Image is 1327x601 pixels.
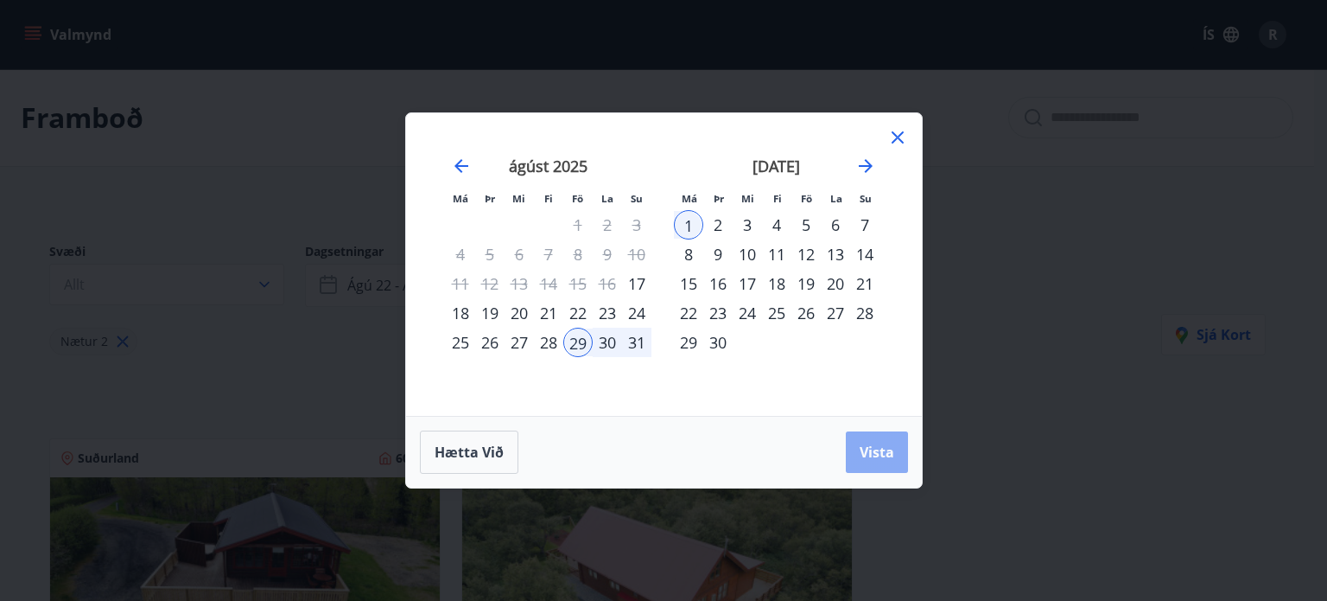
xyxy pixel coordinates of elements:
[703,328,733,357] td: Choose þriðjudagur, 30. september 2025 as your check-in date. It’s available.
[762,240,791,269] div: 11
[505,328,534,357] div: 27
[593,210,622,240] td: Not available. laugardagur, 2. ágúst 2025
[762,269,791,298] div: 18
[821,240,850,269] td: Choose laugardagur, 13. september 2025 as your check-in date. It’s available.
[593,240,622,269] td: Not available. laugardagur, 9. ágúst 2025
[773,192,782,205] small: Fi
[534,298,563,328] td: Choose fimmtudagur, 21. ágúst 2025 as your check-in date. It’s available.
[512,192,525,205] small: Mi
[446,328,475,357] td: Choose mánudagur, 25. ágúst 2025 as your check-in date. It’s available.
[505,240,534,269] td: Not available. miðvikudagur, 6. ágúst 2025
[674,210,703,240] div: 1
[850,298,879,328] td: Choose sunnudagur, 28. september 2025 as your check-in date. It’s available.
[563,298,593,328] td: Choose föstudagur, 22. ágúst 2025 as your check-in date. It’s available.
[534,328,563,357] td: Choose fimmtudagur, 28. ágúst 2025 as your check-in date. It’s available.
[505,298,534,328] div: 20
[451,156,472,176] div: Move backward to switch to the previous month.
[733,210,762,240] td: Choose miðvikudagur, 3. september 2025 as your check-in date. It’s available.
[733,210,762,240] div: 3
[674,298,703,328] div: 22
[563,269,593,298] td: Not available. föstudagur, 15. ágúst 2025
[622,210,651,240] td: Not available. sunnudagur, 3. ágúst 2025
[762,240,791,269] td: Choose fimmtudagur, 11. september 2025 as your check-in date. It’s available.
[703,240,733,269] div: 9
[821,210,850,240] div: 6
[622,328,651,357] td: Selected. sunnudagur, 31. ágúst 2025
[593,298,622,328] div: 23
[446,298,475,328] div: 18
[563,328,593,357] td: Selected as start date. föstudagur, 29. ágúst 2025
[860,192,872,205] small: Su
[714,192,724,205] small: Þr
[446,298,475,328] td: Choose mánudagur, 18. ágúst 2025 as your check-in date. It’s available.
[674,210,703,240] td: Selected as end date. mánudagur, 1. september 2025
[821,269,850,298] td: Choose laugardagur, 20. september 2025 as your check-in date. It’s available.
[622,269,651,298] div: 17
[674,298,703,328] td: Choose mánudagur, 22. september 2025 as your check-in date. It’s available.
[475,298,505,328] div: 19
[563,328,593,357] div: 29
[703,298,733,328] div: 23
[563,298,593,328] div: 22
[563,240,593,269] td: Not available. föstudagur, 8. ágúst 2025
[563,210,593,240] td: Not available. föstudagur, 1. ágúst 2025
[485,192,495,205] small: Þr
[791,298,821,328] td: Choose föstudagur, 26. september 2025 as your check-in date. It’s available.
[855,156,876,176] div: Move forward to switch to the next month.
[850,240,879,269] td: Choose sunnudagur, 14. september 2025 as your check-in date. It’s available.
[593,298,622,328] td: Choose laugardagur, 23. ágúst 2025 as your check-in date. It’s available.
[850,210,879,240] td: Choose sunnudagur, 7. september 2025 as your check-in date. It’s available.
[593,269,622,298] td: Not available. laugardagur, 16. ágúst 2025
[860,443,894,462] span: Vista
[850,269,879,298] td: Choose sunnudagur, 21. september 2025 as your check-in date. It’s available.
[703,210,733,240] td: Choose þriðjudagur, 2. september 2025 as your check-in date. It’s available.
[741,192,754,205] small: Mi
[631,192,643,205] small: Su
[475,328,505,357] div: 26
[821,298,850,328] td: Choose laugardagur, 27. september 2025 as your check-in date. It’s available.
[622,240,651,269] td: Not available. sunnudagur, 10. ágúst 2025
[703,240,733,269] td: Choose þriðjudagur, 9. september 2025 as your check-in date. It’s available.
[821,240,850,269] div: 13
[534,240,563,269] td: Not available. fimmtudagur, 7. ágúst 2025
[762,298,791,328] td: Choose fimmtudagur, 25. september 2025 as your check-in date. It’s available.
[509,156,587,176] strong: ágúst 2025
[733,298,762,328] td: Choose miðvikudagur, 24. september 2025 as your check-in date. It’s available.
[674,240,703,269] div: 8
[674,328,703,357] td: Choose mánudagur, 29. september 2025 as your check-in date. It’s available.
[733,240,762,269] div: 10
[733,298,762,328] div: 24
[850,210,879,240] div: 7
[821,298,850,328] div: 27
[534,298,563,328] div: 21
[475,269,505,298] td: Not available. þriðjudagur, 12. ágúst 2025
[622,298,651,328] div: 24
[821,269,850,298] div: 20
[791,269,821,298] td: Choose föstudagur, 19. september 2025 as your check-in date. It’s available.
[762,298,791,328] div: 25
[762,210,791,240] div: 4
[674,328,703,357] div: 29
[446,269,475,298] td: Not available. mánudagur, 11. ágúst 2025
[791,210,821,240] td: Choose föstudagur, 5. september 2025 as your check-in date. It’s available.
[801,192,812,205] small: Fö
[703,298,733,328] td: Choose þriðjudagur, 23. september 2025 as your check-in date. It’s available.
[453,192,468,205] small: Má
[435,443,504,462] span: Hætta við
[475,328,505,357] td: Choose þriðjudagur, 26. ágúst 2025 as your check-in date. It’s available.
[427,134,901,395] div: Calendar
[733,269,762,298] div: 17
[830,192,842,205] small: La
[622,269,651,298] td: Choose sunnudagur, 17. ágúst 2025 as your check-in date. It’s available.
[791,269,821,298] div: 19
[601,192,613,205] small: La
[682,192,697,205] small: Má
[762,210,791,240] td: Choose fimmtudagur, 4. september 2025 as your check-in date. It’s available.
[446,328,475,357] div: 25
[850,269,879,298] div: 21
[850,240,879,269] div: 14
[752,156,800,176] strong: [DATE]
[475,298,505,328] td: Choose þriðjudagur, 19. ágúst 2025 as your check-in date. It’s available.
[593,328,622,357] div: 30
[572,192,583,205] small: Fö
